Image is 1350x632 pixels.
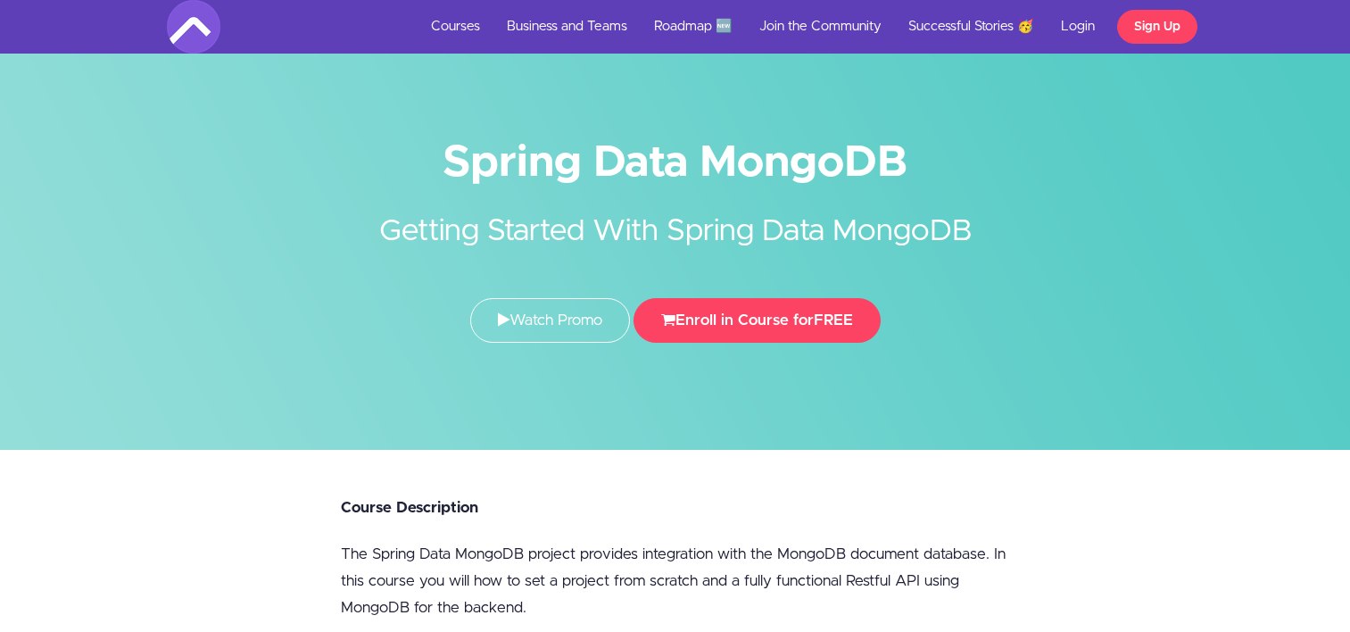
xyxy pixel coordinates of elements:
a: Sign Up [1117,10,1197,44]
span: FREE [814,312,853,328]
button: Enroll in Course forFREE [634,298,881,343]
h1: Spring Data MongoDB [167,143,1184,183]
p: The Spring Data MongoDB project provides integration with the MongoDB document database. In this ... [341,541,1010,621]
h2: Getting Started With Spring Data MongoDB [341,183,1010,254]
strong: Course Description [341,500,478,515]
a: Watch Promo [470,298,630,343]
